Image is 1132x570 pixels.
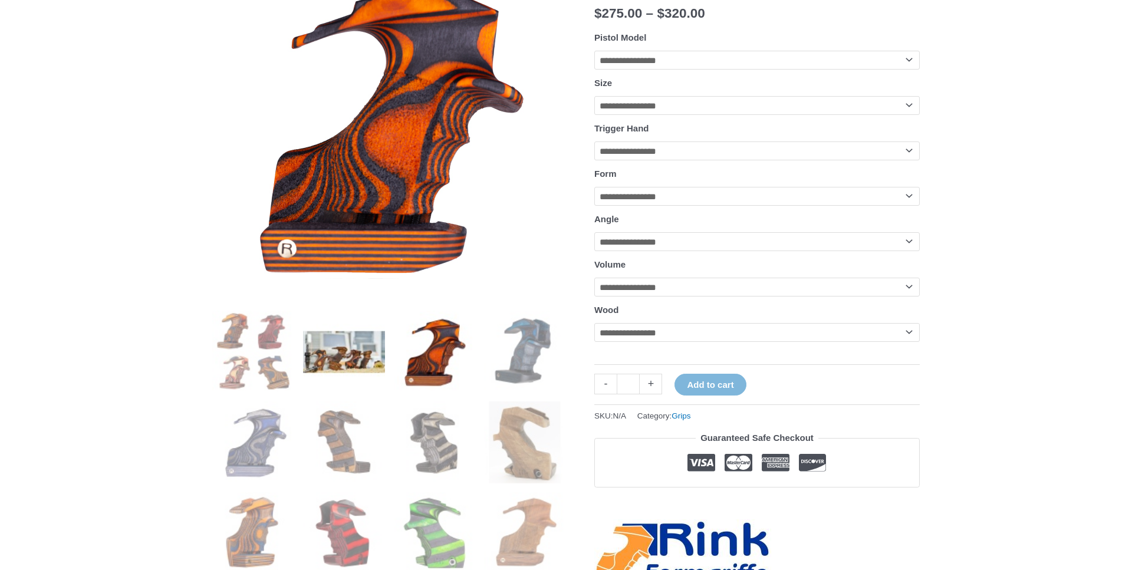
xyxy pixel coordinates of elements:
[646,6,654,21] span: –
[394,401,476,483] img: Rink Air Pistol Grip - Image 7
[303,401,385,483] img: Rink Air Pistol Grip - Image 6
[594,259,626,269] label: Volume
[594,32,646,42] label: Pistol Model
[212,311,294,393] img: Rink Air Pistol Grip
[617,374,640,394] input: Product quantity
[594,123,649,133] label: Trigger Hand
[484,311,566,393] img: Rink Air Pistol Grip - Image 4
[594,169,617,179] label: Form
[594,408,626,423] span: SKU:
[594,374,617,394] a: -
[594,496,920,510] iframe: Customer reviews powered by Trustpilot
[613,411,627,420] span: N/A
[674,374,746,396] button: Add to cart
[484,401,566,483] img: Rink Air Pistol Grip - Image 8
[672,411,690,420] a: Grips
[637,408,691,423] span: Category:
[394,311,476,393] img: Rink Air Pistol Grip - Image 3
[303,311,385,393] img: Rink Air Pistol Grip - Image 2
[657,6,705,21] bdi: 320.00
[696,430,818,446] legend: Guaranteed Safe Checkout
[594,305,618,315] label: Wood
[594,78,612,88] label: Size
[212,401,294,483] img: Rink Air Pistol Grip - Image 5
[594,214,619,224] label: Angle
[657,6,664,21] span: $
[594,6,602,21] span: $
[640,374,662,394] a: +
[594,6,642,21] bdi: 275.00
